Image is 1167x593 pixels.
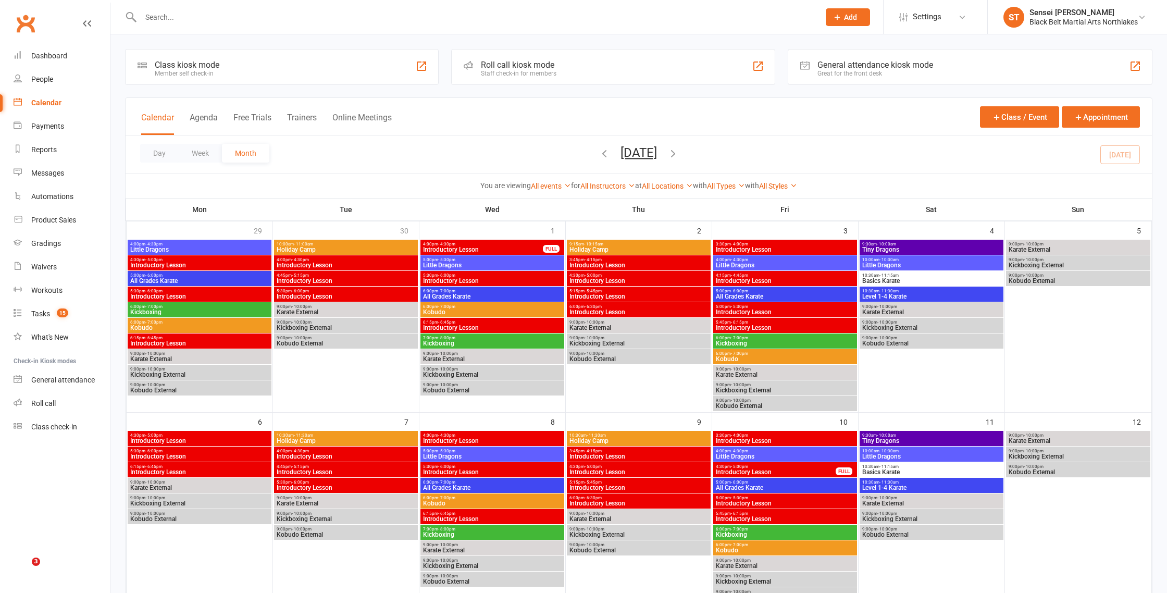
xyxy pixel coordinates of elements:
div: 29 [254,221,272,239]
span: Holiday Camp [276,438,416,444]
span: - 8:00pm [438,336,455,340]
div: Payments [31,122,64,130]
span: Introductory Lesson [423,246,543,253]
span: 9:00pm [423,367,562,372]
div: People [31,75,53,83]
div: Reports [31,145,57,154]
a: Tasks 15 [14,302,110,326]
span: 9:00pm [276,320,416,325]
span: - 10:00pm [877,336,897,340]
span: Little Dragons [715,453,855,460]
span: - 10:00pm [438,367,458,372]
div: Roll call [31,399,56,407]
a: Class kiosk mode [14,415,110,439]
span: 9:00pm [276,304,416,309]
span: Introductory Lesson [569,309,709,315]
div: Staff check-in for members [481,70,556,77]
span: - 7:00pm [731,336,748,340]
a: Workouts [14,279,110,302]
span: Introductory Lesson [715,309,855,315]
a: All Instructors [580,182,635,190]
span: 5:00pm [423,257,562,262]
span: - 6:15pm [731,320,748,325]
span: Tiny Dragons [862,438,1001,444]
span: 9:15am [569,242,709,246]
span: 3:45pm [569,257,709,262]
button: Agenda [190,113,218,135]
span: - 6:45pm [438,320,455,325]
span: 5:00pm [423,449,562,453]
span: 9:00pm [1008,257,1149,262]
span: 15 [57,308,68,317]
span: 5:45pm [715,320,855,325]
span: - 6:45pm [145,336,163,340]
span: - 10:00pm [585,336,604,340]
span: - 7:00pm [438,304,455,309]
th: Sat [858,199,1004,220]
span: 9:00pm [1008,273,1149,278]
span: 9:30am [862,433,1001,438]
div: 11 [986,413,1004,430]
div: 12 [1133,413,1151,430]
span: 5:00pm [715,304,855,309]
span: - 5:15pm [292,273,309,278]
span: - 10:00pm [292,336,312,340]
span: Holiday Camp [569,438,709,444]
div: General attendance kiosk mode [817,60,933,70]
span: 4:30pm [130,433,269,438]
a: All Styles [759,182,797,190]
button: Day [140,144,179,163]
span: - 6:00pm [145,289,163,293]
span: 6:00pm [715,351,855,356]
div: What's New [31,333,69,341]
span: - 11:15am [879,273,899,278]
span: - 5:00pm [145,433,163,438]
span: Holiday Camp [569,246,709,253]
span: Settings [913,5,941,29]
span: Kobudo External [569,356,709,362]
span: 3 [32,558,40,566]
span: 4:30pm [130,257,269,262]
span: Kobudo [423,309,562,315]
span: All Grades Karate [130,278,269,284]
span: - 4:30pm [292,257,309,262]
span: 6:00pm [130,320,269,325]
span: Kobudo External [1008,278,1149,284]
span: - 10:00pm [731,398,751,403]
span: - 10:00pm [877,304,897,309]
span: - 10:00pm [145,367,165,372]
span: Kickboxing External [569,340,709,347]
span: Introductory Lesson [715,246,855,253]
a: What's New [14,326,110,349]
span: - 10:15am [584,242,603,246]
iframe: Intercom live chat [10,558,35,583]
span: Kickboxing [130,309,269,315]
span: 7:00pm [423,336,562,340]
span: - 10:00am [877,433,896,438]
th: Mon [126,199,272,220]
span: Kobudo [715,356,855,362]
span: 9:00pm [1008,242,1149,246]
th: Wed [419,199,565,220]
span: Karate External [130,356,269,362]
span: - 4:30pm [438,433,455,438]
span: 4:00pm [715,257,855,262]
span: Introductory Lesson [276,262,416,268]
div: Tasks [31,310,50,318]
span: - 7:00pm [145,320,163,325]
div: Dashboard [31,52,67,60]
input: Search... [138,10,812,24]
div: 9 [697,413,712,430]
a: Messages [14,162,110,185]
span: Tiny Dragons [862,246,1001,253]
a: All Locations [642,182,693,190]
a: People [14,68,110,91]
button: Free Trials [233,113,271,135]
span: - 10:00pm [585,320,604,325]
span: 6:15pm [130,336,269,340]
span: - 4:30pm [731,257,748,262]
span: 9:00pm [715,367,855,372]
span: Introductory Lesson [569,262,709,268]
span: - 6:30pm [585,304,602,309]
span: 3:30pm [715,242,855,246]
